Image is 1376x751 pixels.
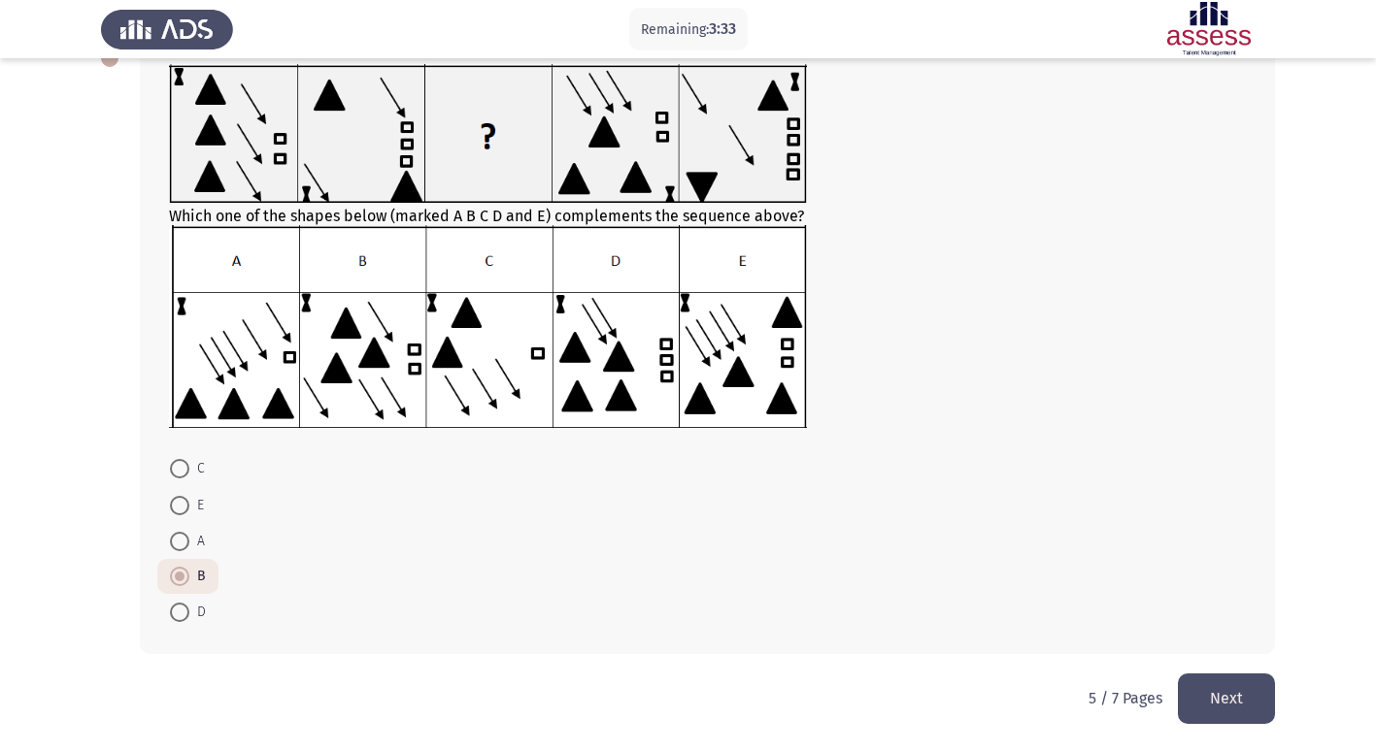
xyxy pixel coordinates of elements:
span: E [189,494,204,517]
img: UkFYYV8wODhfQS5wbmcxNjkxMzI5ODg1MDM0.png [169,64,807,203]
span: C [189,457,205,480]
span: D [189,601,206,624]
img: Assess Talent Management logo [101,2,233,56]
span: 3:33 [709,19,736,38]
span: B [189,565,206,588]
img: UkFYYV8wODhfQi5wbmcxNjkxMzI5ODk2OTU4.png [169,225,807,427]
img: Assessment logo of Assessment En (Focus & 16PD) [1143,2,1275,56]
button: load next page [1178,673,1275,723]
span: A [189,530,205,553]
div: Which one of the shapes below (marked A B C D and E) complements the sequence above? [169,64,1246,432]
p: Remaining: [641,17,736,42]
p: 5 / 7 Pages [1089,689,1162,707]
